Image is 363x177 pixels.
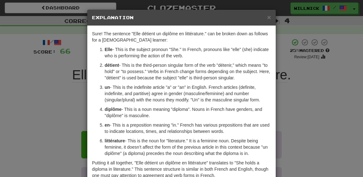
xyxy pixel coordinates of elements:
[105,62,271,81] p: - This is the third-person singular form of the verb "détenir," which means "to hold" or "to poss...
[92,31,271,43] p: Sure! The sentence "Elle détient un diplôme en littérature." can be broken down as follows for a ...
[105,106,271,119] p: - This is a noun meaning "diploma". Nouns in French have genders, and "diplôme" is masculine.
[267,14,271,20] button: Close
[105,107,122,112] strong: diplôme
[267,14,271,21] span: ×
[92,14,271,21] h5: Explanation
[105,85,110,90] strong: un
[105,123,110,128] strong: en
[105,47,112,52] strong: Elle
[105,122,271,134] p: - This is a preposition meaning "in." French has various prepositions that are used to indicate l...
[105,46,271,59] p: - This is the subject pronoun "She." In French, pronouns like "elle" (she) indicate who is perfor...
[105,138,271,157] p: - This is the noun for "literature." It is a feminine noun. Despite being feminine, it doesn’t af...
[105,138,125,143] strong: littérature
[105,63,119,68] strong: détient
[105,84,271,103] p: - This is the indefinite article "a" or "an" in English. French articles (definite, indefinite, a...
